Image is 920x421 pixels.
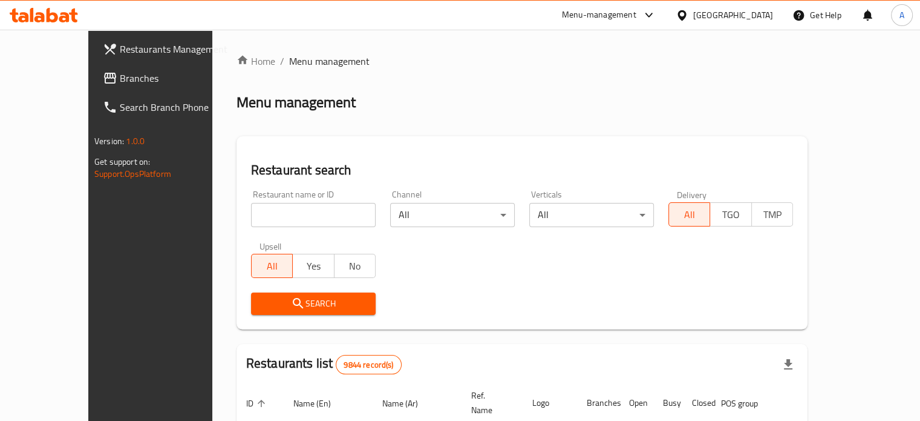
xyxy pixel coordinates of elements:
[390,203,515,227] div: All
[246,396,269,411] span: ID
[237,93,356,112] h2: Menu management
[251,293,376,315] button: Search
[715,206,746,224] span: TGO
[336,355,401,374] div: Total records count
[298,257,329,275] span: Yes
[751,202,793,227] button: TMP
[339,257,371,275] span: No
[289,54,370,68] span: Menu management
[334,254,376,278] button: No
[120,71,232,85] span: Branches
[677,190,707,199] label: Delivery
[259,242,282,250] label: Upsell
[693,8,773,22] div: [GEOGRAPHIC_DATA]
[562,8,636,22] div: Menu-management
[529,203,654,227] div: All
[94,154,150,170] span: Get support on:
[237,54,807,68] nav: breadcrumb
[126,133,145,149] span: 1.0.0
[256,257,288,275] span: All
[120,42,232,56] span: Restaurants Management
[336,359,400,371] span: 9844 record(s)
[251,254,293,278] button: All
[721,396,774,411] span: POS group
[93,93,242,122] a: Search Branch Phone
[280,54,284,68] li: /
[774,350,803,379] div: Export file
[94,166,171,182] a: Support.OpsPlatform
[292,254,334,278] button: Yes
[471,388,508,417] span: Ref. Name
[94,133,124,149] span: Version:
[251,203,376,227] input: Search for restaurant name or ID..
[93,35,242,64] a: Restaurants Management
[93,64,242,93] a: Branches
[251,161,793,179] h2: Restaurant search
[674,206,705,224] span: All
[293,396,347,411] span: Name (En)
[710,202,751,227] button: TGO
[246,354,402,374] h2: Restaurants list
[382,396,434,411] span: Name (Ar)
[120,100,232,114] span: Search Branch Phone
[757,206,788,224] span: TMP
[237,54,275,68] a: Home
[899,8,904,22] span: A
[261,296,366,311] span: Search
[668,202,710,227] button: All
